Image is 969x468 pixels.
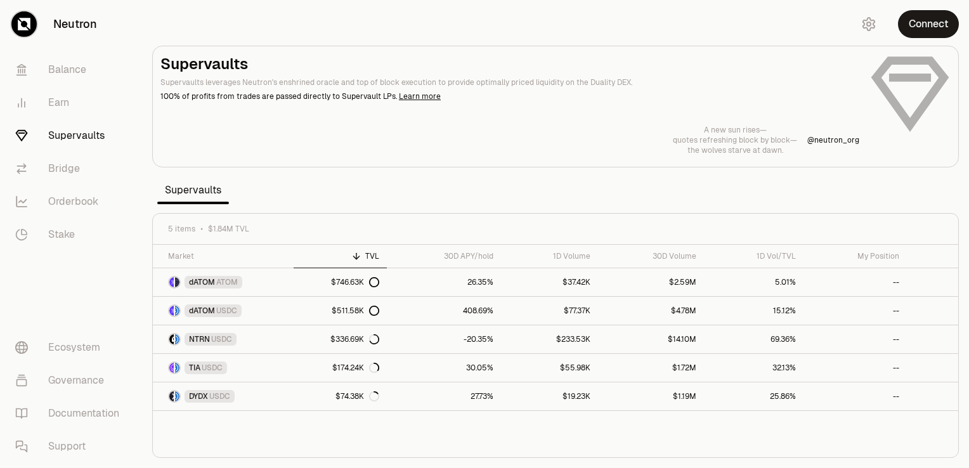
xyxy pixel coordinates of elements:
[294,382,387,410] a: $74.38K
[803,325,907,353] a: --
[175,306,179,316] img: USDC Logo
[294,297,387,325] a: $511.58K
[189,306,215,316] span: dATOM
[387,354,501,382] a: 30.05%
[673,125,797,135] p: A new sun rises—
[598,354,704,382] a: $1.72M
[294,354,387,382] a: $174.24K
[712,251,796,261] div: 1D Vol/TVL
[331,277,379,287] div: $746.63K
[399,91,441,101] a: Learn more
[5,364,137,397] a: Governance
[501,382,598,410] a: $19.23K
[169,334,174,344] img: NTRN Logo
[501,354,598,382] a: $55.98K
[673,135,797,145] p: quotes refreshing block by block—
[153,268,294,296] a: dATOM LogoATOM LogodATOMATOM
[294,268,387,296] a: $746.63K
[5,331,137,364] a: Ecosystem
[501,297,598,325] a: $77.37K
[211,334,232,344] span: USDC
[332,306,379,316] div: $511.58K
[387,325,501,353] a: -20.35%
[5,53,137,86] a: Balance
[168,224,195,234] span: 5 items
[169,363,174,373] img: TIA Logo
[332,363,379,373] div: $174.24K
[704,268,803,296] a: 5.01%
[509,251,590,261] div: 1D Volume
[704,354,803,382] a: 32.13%
[208,224,249,234] span: $1.84M TVL
[807,135,859,145] a: @neutron_org
[598,382,704,410] a: $1.19M
[803,297,907,325] a: --
[501,325,598,353] a: $233.53K
[501,268,598,296] a: $37.42K
[189,363,200,373] span: TIA
[189,277,215,287] span: dATOM
[160,54,859,74] h2: Supervaults
[216,277,238,287] span: ATOM
[704,297,803,325] a: 15.12%
[157,178,229,203] span: Supervaults
[704,382,803,410] a: 25.86%
[898,10,959,38] button: Connect
[301,251,379,261] div: TVL
[598,325,704,353] a: $14.10M
[153,325,294,353] a: NTRN LogoUSDC LogoNTRNUSDC
[330,334,379,344] div: $336.69K
[598,297,704,325] a: $4.78M
[202,363,223,373] span: USDC
[5,86,137,119] a: Earn
[387,297,501,325] a: 408.69%
[169,277,174,287] img: dATOM Logo
[5,430,137,463] a: Support
[387,382,501,410] a: 27.73%
[175,363,179,373] img: USDC Logo
[168,251,286,261] div: Market
[5,152,137,185] a: Bridge
[394,251,493,261] div: 30D APY/hold
[803,354,907,382] a: --
[606,251,696,261] div: 30D Volume
[811,251,899,261] div: My Position
[189,334,210,344] span: NTRN
[169,306,174,316] img: dATOM Logo
[673,145,797,155] p: the wolves starve at dawn.
[153,382,294,410] a: DYDX LogoUSDC LogoDYDXUSDC
[5,185,137,218] a: Orderbook
[807,135,859,145] p: @ neutron_org
[175,391,179,401] img: USDC Logo
[673,125,797,155] a: A new sun rises—quotes refreshing block by block—the wolves starve at dawn.
[160,91,859,102] p: 100% of profits from trades are passed directly to Supervault LPs.
[5,119,137,152] a: Supervaults
[175,334,179,344] img: USDC Logo
[160,77,859,88] p: Supervaults leverages Neutron's enshrined oracle and top of block execution to provide optimally ...
[189,391,208,401] span: DYDX
[175,277,179,287] img: ATOM Logo
[294,325,387,353] a: $336.69K
[169,391,174,401] img: DYDX Logo
[598,268,704,296] a: $2.59M
[803,382,907,410] a: --
[704,325,803,353] a: 69.36%
[803,268,907,296] a: --
[153,297,294,325] a: dATOM LogoUSDC LogodATOMUSDC
[5,218,137,251] a: Stake
[209,391,230,401] span: USDC
[335,391,379,401] div: $74.38K
[387,268,501,296] a: 26.35%
[216,306,237,316] span: USDC
[5,397,137,430] a: Documentation
[153,354,294,382] a: TIA LogoUSDC LogoTIAUSDC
